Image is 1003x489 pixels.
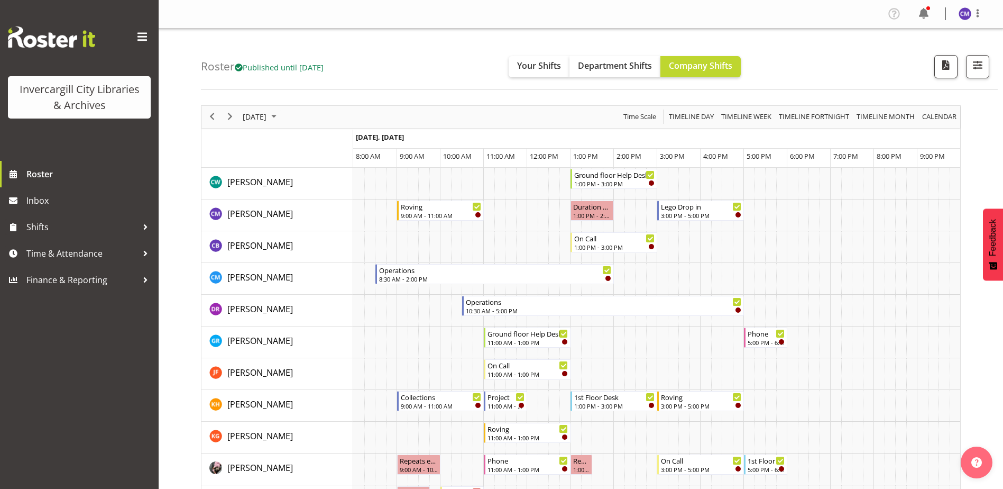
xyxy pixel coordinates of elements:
span: Time & Attendance [26,246,137,261]
div: 1st Floor Desk [574,392,655,402]
a: [PERSON_NAME] [227,366,293,379]
td: Kaela Harley resource [201,390,353,422]
div: Grace Roscoe-Squires"s event - Phone Begin From Wednesday, October 15, 2025 at 5:00:00 PM GMT+13:... [744,328,787,348]
span: 7:00 PM [833,151,858,161]
a: [PERSON_NAME] [227,239,293,252]
a: [PERSON_NAME] [227,430,293,442]
div: Catherine Wilson"s event - Ground floor Help Desk Begin From Wednesday, October 15, 2025 at 1:00:... [570,169,657,189]
div: Chris Broad"s event - On Call Begin From Wednesday, October 15, 2025 at 1:00:00 PM GMT+13:00 Ends... [570,232,657,252]
div: Phone [748,328,785,339]
div: Keyu Chen"s event - 1st Floor Desk Begin From Wednesday, October 15, 2025 at 5:00:00 PM GMT+13:00... [744,455,787,475]
span: Company Shifts [669,60,732,71]
span: Finance & Reporting [26,272,137,288]
td: Katie Greene resource [201,422,353,454]
div: Keyu Chen"s event - Phone Begin From Wednesday, October 15, 2025 at 11:00:00 AM GMT+13:00 Ends At... [484,455,570,475]
span: 9:00 AM [400,151,425,161]
span: 8:00 PM [877,151,901,161]
span: [PERSON_NAME] [227,208,293,220]
span: [PERSON_NAME] [227,303,293,315]
div: Repeats every [DATE] - [PERSON_NAME] [573,455,590,466]
span: 10:00 AM [443,151,472,161]
span: 5:00 PM [747,151,771,161]
span: 6:00 PM [790,151,815,161]
button: Fortnight [777,110,851,123]
span: [PERSON_NAME] [227,176,293,188]
div: Duration 1 hours - [PERSON_NAME] [573,201,611,212]
span: 8:00 AM [356,151,381,161]
div: Cindy Mulrooney"s event - Operations Begin From Wednesday, October 15, 2025 at 8:30:00 AM GMT+13:... [375,264,614,284]
button: Feedback - Show survey [983,209,1003,280]
a: [PERSON_NAME] [227,271,293,284]
div: Ground floor Help Desk [487,328,568,339]
td: Cindy Mulrooney resource [201,263,353,295]
div: On Call [574,233,655,243]
img: Rosterit website logo [8,26,95,48]
span: Feedback [988,219,998,256]
span: [PERSON_NAME] [227,240,293,251]
td: Keyu Chen resource [201,454,353,485]
div: Collections [401,392,481,402]
span: 1:00 PM [573,151,598,161]
button: Company Shifts [660,56,741,77]
div: Ground floor Help Desk [574,169,655,180]
button: Month [921,110,959,123]
span: [PERSON_NAME] [227,335,293,347]
div: 9:00 AM - 11:00 AM [401,211,481,220]
span: 3:00 PM [660,151,685,161]
span: Your Shifts [517,60,561,71]
div: Joanne Forbes"s event - On Call Begin From Wednesday, October 15, 2025 at 11:00:00 AM GMT+13:00 E... [484,359,570,379]
button: Timeline Week [720,110,774,123]
div: Chamique Mamolo"s event - Duration 1 hours - Chamique Mamolo Begin From Wednesday, October 15, 20... [570,201,614,221]
div: On Call [487,360,568,370]
div: Grace Roscoe-Squires"s event - Ground floor Help Desk Begin From Wednesday, October 15, 2025 at 1... [484,328,570,348]
div: Roving [661,392,741,402]
div: Repeats every [DATE] - [PERSON_NAME] [400,455,438,466]
div: Chamique Mamolo"s event - Lego Drop in Begin From Wednesday, October 15, 2025 at 3:00:00 PM GMT+1... [657,201,744,221]
div: 5:00 PM - 6:00 PM [748,465,785,474]
button: Your Shifts [509,56,569,77]
div: 1:00 PM - 1:30 PM [573,465,590,474]
span: [PERSON_NAME] [227,462,293,474]
div: Katie Greene"s event - Roving Begin From Wednesday, October 15, 2025 at 11:00:00 AM GMT+13:00 End... [484,423,570,443]
h4: Roster [201,60,324,73]
div: Chamique Mamolo"s event - Roving Begin From Wednesday, October 15, 2025 at 9:00:00 AM GMT+13:00 E... [397,201,484,221]
div: Keyu Chen"s event - On Call Begin From Wednesday, October 15, 2025 at 3:00:00 PM GMT+13:00 Ends A... [657,455,744,475]
div: 8:30 AM - 2:00 PM [379,275,611,283]
div: On Call [661,455,741,466]
span: Timeline Day [668,110,715,123]
div: next period [221,106,239,128]
div: Keyu Chen"s event - Repeats every wednesday - Keyu Chen Begin From Wednesday, October 15, 2025 at... [397,455,440,475]
div: 11:00 AM - 1:00 PM [487,370,568,378]
div: Kaela Harley"s event - 1st Floor Desk Begin From Wednesday, October 15, 2025 at 1:00:00 PM GMT+13... [570,391,657,411]
td: Debra Robinson resource [201,295,353,327]
span: 9:00 PM [920,151,945,161]
div: previous period [203,106,221,128]
div: Roving [401,201,481,212]
span: [DATE] [242,110,268,123]
div: Roving [487,423,568,434]
div: 11:00 AM - 1:00 PM [487,465,568,474]
td: Catherine Wilson resource [201,168,353,200]
span: 11:00 AM [486,151,515,161]
a: [PERSON_NAME] [227,461,293,474]
span: [DATE], [DATE] [356,132,404,142]
img: chamique-mamolo11658.jpg [959,7,971,20]
td: Grace Roscoe-Squires resource [201,327,353,358]
span: Inbox [26,193,153,209]
div: 5:00 PM - 6:00 PM [748,338,785,347]
span: Time Scale [622,110,657,123]
div: Keyu Chen"s event - Repeats every wednesday - Keyu Chen Begin From Wednesday, October 15, 2025 at... [570,455,592,475]
span: calendar [921,110,958,123]
td: Joanne Forbes resource [201,358,353,390]
div: Operations [379,265,611,275]
button: Download a PDF of the roster for the current day [934,55,958,78]
button: Timeline Day [667,110,716,123]
span: Roster [26,166,153,182]
div: 1:00 PM - 3:00 PM [574,243,655,251]
div: Invercargill City Libraries & Archives [19,81,140,113]
div: 11:00 AM - 1:00 PM [487,338,568,347]
button: Department Shifts [569,56,660,77]
button: Filter Shifts [966,55,989,78]
span: [PERSON_NAME] [227,367,293,378]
